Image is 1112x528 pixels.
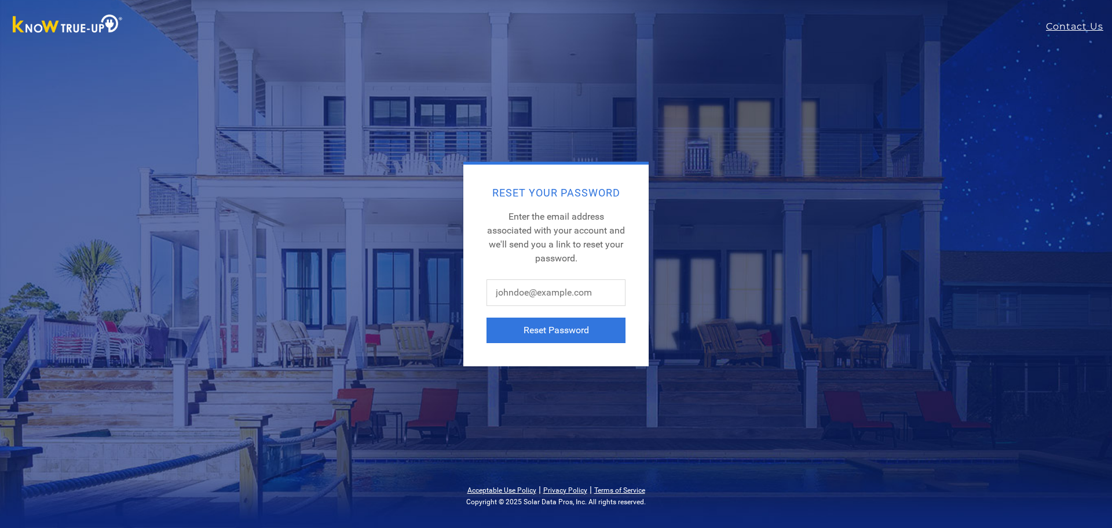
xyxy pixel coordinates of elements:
[594,486,645,494] a: Terms of Service
[487,188,625,198] h2: Reset Your Password
[1046,20,1112,34] a: Contact Us
[543,486,587,494] a: Privacy Policy
[487,211,625,264] span: Enter the email address associated with your account and we'll send you a link to reset your pass...
[467,486,536,494] a: Acceptable Use Policy
[7,12,129,38] img: Know True-Up
[590,484,592,495] span: |
[539,484,541,495] span: |
[487,279,625,306] input: johndoe@example.com
[487,318,625,343] button: Reset Password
